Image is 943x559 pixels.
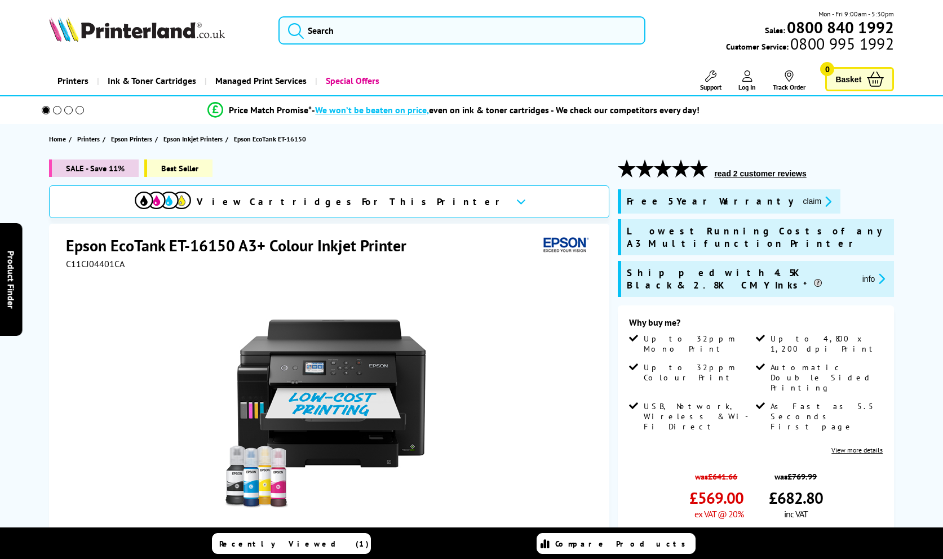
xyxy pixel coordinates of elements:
[644,362,753,383] span: Up to 32ppm Colour Print
[312,104,699,116] div: - even on ink & toner cartridges - We check our competitors every day!
[825,67,894,91] a: Basket 0
[66,258,125,269] span: C11CJ04401CA
[738,83,756,91] span: Log In
[77,133,103,145] a: Printers
[708,471,737,482] strike: £641.66
[765,25,785,36] span: Sales:
[49,133,69,145] a: Home
[49,66,97,95] a: Printers
[773,70,805,91] a: Track Order
[49,17,264,44] a: Printerland Logo
[163,133,225,145] a: Epson Inkjet Printers
[97,66,205,95] a: Ink & Toner Cartridges
[111,133,152,145] span: Epson Printers
[859,272,889,285] button: promo-description
[219,539,369,549] span: Recently Viewed (1)
[627,267,853,291] span: Shipped with 4.5K Black & 2.8K CMY Inks*
[212,533,371,554] a: Recently Viewed (1)
[769,487,823,508] span: £682.80
[644,334,753,354] span: Up to 32ppm Mono Print
[769,465,823,482] span: was
[49,17,225,42] img: Printerland Logo
[144,159,212,177] span: Best Seller
[163,133,223,145] span: Epson Inkjet Printers
[66,235,418,256] h1: Epson EcoTank ET-16150 A3+ Colour Inkjet Printer
[278,16,645,45] input: Search
[818,8,894,19] span: Mon - Fri 9:00am - 5:30pm
[229,104,312,116] span: Price Match Promise*
[49,159,139,177] span: SALE - Save 11%
[108,66,196,95] span: Ink & Toner Cartridges
[234,135,306,143] span: Epson EcoTank ET-16150
[315,104,429,116] span: We won’t be beaten on price,
[555,539,692,549] span: Compare Products
[820,62,834,76] span: 0
[700,83,721,91] span: Support
[711,168,809,179] button: read 2 customer reviews
[787,471,817,482] strike: £769.99
[738,70,756,91] a: Log In
[49,133,66,145] span: Home
[799,195,835,208] button: promo-description
[694,508,743,520] span: ex VAT @ 20%
[831,446,883,454] a: View more details
[26,100,882,120] li: modal_Promise
[135,192,191,209] img: cmyk-icon.svg
[537,533,696,554] a: Compare Products
[771,334,880,354] span: Up to 4,800 x 1,200 dpi Print
[77,133,100,145] span: Printers
[220,292,441,513] img: Epson EcoTank ET-16150
[789,38,894,49] span: 0800 995 1992
[315,66,388,95] a: Special Offers
[627,225,888,250] span: Lowest Running Costs of any A3 Multifunction Printer
[771,401,880,432] span: As Fast as 5.5 Seconds First page
[629,317,883,334] div: Why buy me?
[197,196,507,208] span: View Cartridges For This Printer
[689,487,743,508] span: £569.00
[644,401,753,432] span: USB, Network, Wireless & Wi-Fi Direct
[787,17,894,38] b: 0800 840 1992
[784,508,808,520] span: inc VAT
[835,72,861,87] span: Basket
[689,465,743,482] span: was
[700,70,721,91] a: Support
[726,38,894,52] span: Customer Service:
[771,362,880,393] span: Automatic Double Sided Printing
[6,251,17,309] span: Product Finder
[111,133,155,145] a: Epson Printers
[627,195,794,208] span: Free 5 Year Warranty
[205,66,315,95] a: Managed Print Services
[539,235,591,256] img: Epson
[785,22,894,33] a: 0800 840 1992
